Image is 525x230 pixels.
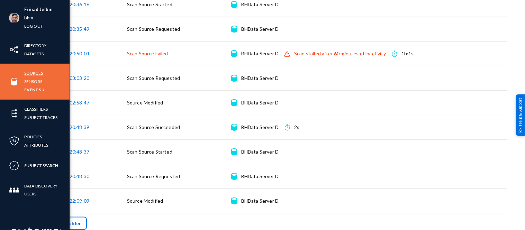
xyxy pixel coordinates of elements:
[127,50,168,56] span: Scan Source Failed
[9,136,19,146] img: icon-policies.svg
[24,22,43,30] a: Log out
[231,75,237,82] img: icon-source.svg
[9,108,19,119] img: icon-elements.svg
[9,45,19,55] img: icon-inventory.svg
[241,124,279,131] div: BHData Server D
[241,99,279,106] div: BHData Server D
[231,197,237,204] img: icon-source.svg
[24,6,53,14] li: Frinad Jelbin
[9,76,19,87] img: icon-sources.svg
[231,1,237,8] img: icon-source.svg
[127,124,180,130] span: Scan Source Succeeded
[241,148,279,155] div: BHData Server D
[241,197,279,204] div: BHData Server D
[231,50,237,57] img: icon-source.svg
[127,1,172,7] span: Scan Source Started
[127,26,180,32] span: Scan Source Requested
[24,141,48,149] a: Attributes
[127,198,163,204] span: Source Modified
[9,160,19,171] img: icon-compliance.svg
[241,50,279,57] div: BHData Server D
[127,75,180,81] span: Scan Source Requested
[24,133,42,141] a: Policies
[24,113,58,121] a: Subject Traces
[24,105,48,113] a: Classifiers
[241,173,279,180] div: BHData Server D
[70,149,89,155] span: 20:48:37
[9,185,19,195] img: icon-members.svg
[24,50,44,58] a: Datasets
[70,26,89,32] span: 20:35:49
[241,75,279,82] div: BHData Server D
[127,173,180,179] span: Scan Source Requested
[70,198,89,204] span: 22:09:09
[70,75,89,81] span: 03:03:20
[127,100,163,105] span: Source Modified
[24,77,42,85] a: Sensors
[24,86,41,94] a: Events
[241,1,279,8] div: BHData Server D
[127,149,172,155] span: Scan Source Started
[241,26,279,33] div: BHData Server D
[392,50,397,57] img: icon-time.svg
[516,94,525,136] div: Help & Support
[70,100,89,105] span: 02:53:47
[24,42,46,49] a: Directory
[285,124,290,131] img: icon-time.svg
[24,69,43,77] a: Sources
[231,99,237,106] img: icon-source.svg
[231,26,237,33] img: icon-source.svg
[24,14,33,22] a: bhm
[24,162,58,169] a: Subject Search
[231,148,237,155] img: icon-source.svg
[518,128,523,132] img: help_support.svg
[70,50,89,56] span: 20:50:04
[70,124,89,130] span: 20:48:39
[24,182,70,198] a: Data Discovery Users
[294,50,386,57] div: Scan stalled after 60 minutes of inactivity
[70,1,89,7] span: 20:36:16
[231,124,237,131] img: icon-source.svg
[70,173,89,179] span: 20:48:30
[294,124,299,131] div: 2s
[401,50,414,57] div: 1h:1s
[9,13,19,23] img: ACg8ocK1ZkZ6gbMmCU1AeqPIsBvrTWeY1xNXvgxNjkUXxjcqAiPEIvU=s96-c
[231,173,237,180] img: icon-source.svg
